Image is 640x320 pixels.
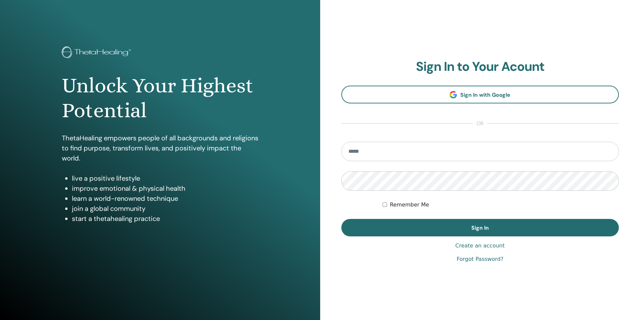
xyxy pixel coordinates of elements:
[471,224,489,231] span: Sign In
[473,120,487,128] span: or
[341,219,619,236] button: Sign In
[457,255,503,263] a: Forgot Password?
[72,193,258,203] li: learn a world-renowned technique
[62,73,258,123] h1: Unlock Your Highest Potential
[455,242,505,250] a: Create an account
[341,86,619,103] a: Sign In with Google
[72,203,258,214] li: join a global community
[72,173,258,183] li: live a positive lifestyle
[72,214,258,224] li: start a thetahealing practice
[383,201,619,209] div: Keep me authenticated indefinitely or until I manually logout
[72,183,258,193] li: improve emotional & physical health
[341,59,619,75] h2: Sign In to Your Acount
[460,91,510,98] span: Sign In with Google
[390,201,429,209] label: Remember Me
[62,133,258,163] p: ThetaHealing empowers people of all backgrounds and religions to find purpose, transform lives, a...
